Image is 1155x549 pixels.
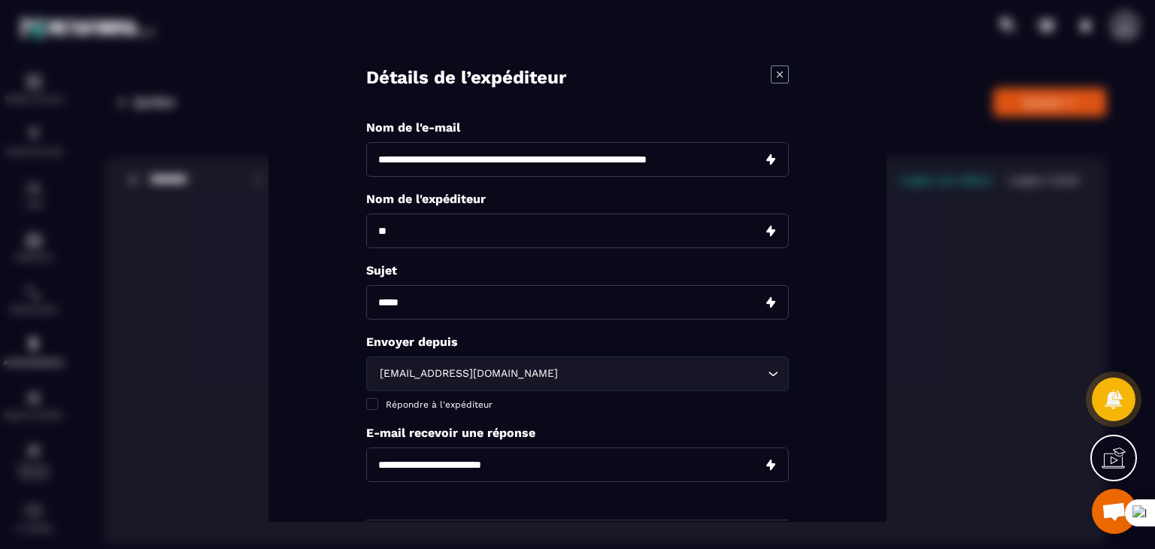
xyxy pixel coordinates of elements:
div: Search for option [366,356,789,391]
p: Sujet [366,263,789,278]
p: Envoyer depuis [366,335,789,349]
a: Ouvrir le chat [1092,489,1137,534]
p: Nom de l'expéditeur [366,192,789,206]
span: Répondre à l'expéditeur [386,399,493,410]
span: [EMAIL_ADDRESS][DOMAIN_NAME] [376,365,561,382]
p: E-mail recevoir une réponse [366,426,789,440]
input: Search for option [561,365,764,382]
p: Nom de l'e-mail [366,120,789,135]
h4: Détails de l’expéditeur [366,65,566,90]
